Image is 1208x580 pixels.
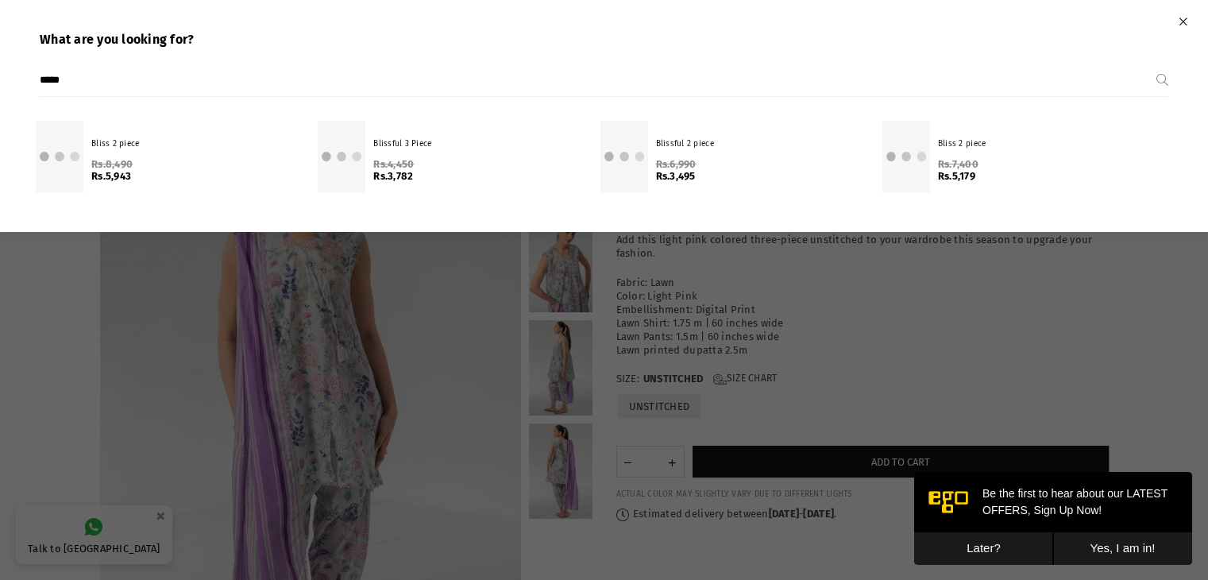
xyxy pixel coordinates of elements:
[139,60,278,93] button: Yes, I am in!
[1174,8,1192,34] button: Close
[28,113,310,200] a: Bliss 2 piece Rs.8,490 Rs.5,943
[938,170,975,182] span: Rs.5,179
[938,138,1148,150] p: Bliss 2 piece
[938,158,978,170] span: Rs.7,400
[373,138,584,150] p: Blissful 3 Piece
[91,158,133,170] span: Rs.8,490
[91,138,302,150] p: Bliss 2 piece
[373,170,413,182] span: Rs.3,782
[656,158,697,170] span: Rs.6,990
[656,170,696,182] span: Rs.3,495
[656,138,866,150] p: Blissful 2 piece
[592,113,874,200] a: Blissful 2 piece Rs.6,990 Rs.3,495
[310,113,592,200] a: Blissful 3 Piece Rs.4,450 Rs.3,782
[874,113,1156,200] a: Bliss 2 piece Rs.7,400 Rs.5,179
[914,472,1192,564] iframe: webpush-onsite
[40,32,195,47] b: What are you looking for?
[373,158,414,170] span: Rs.4,450
[91,170,131,182] span: Rs.5,943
